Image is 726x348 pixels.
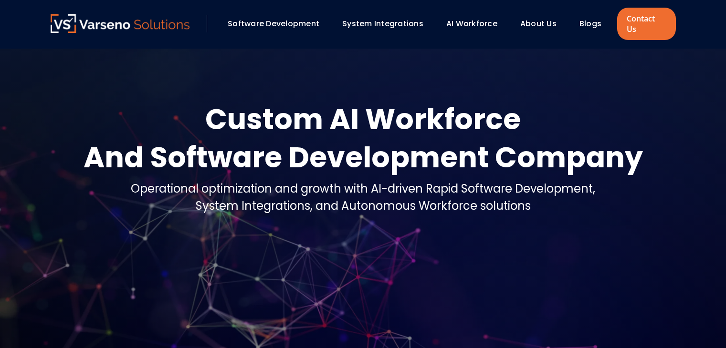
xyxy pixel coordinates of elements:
[575,16,615,32] div: Blogs
[131,180,595,197] div: Operational optimization and growth with AI-driven Rapid Software Development,
[228,18,319,29] a: Software Development
[342,18,423,29] a: System Integrations
[516,16,570,32] div: About Us
[446,18,497,29] a: AI Workforce
[84,100,643,138] div: Custom AI Workforce
[51,14,190,33] img: Varseno Solutions – Product Engineering & IT Services
[84,138,643,176] div: And Software Development Company
[337,16,437,32] div: System Integrations
[131,197,595,215] div: System Integrations, and Autonomous Workforce solutions
[442,16,511,32] div: AI Workforce
[617,8,675,40] a: Contact Us
[579,18,601,29] a: Blogs
[520,18,557,29] a: About Us
[223,16,333,32] div: Software Development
